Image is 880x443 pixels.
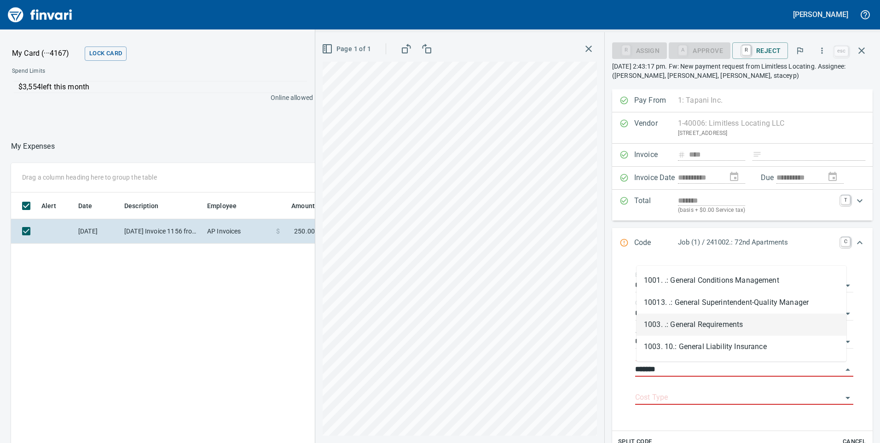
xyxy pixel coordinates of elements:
span: Alert [41,200,56,211]
span: Close invoice [832,40,873,62]
td: AP Invoices [203,219,272,244]
div: Expand [612,228,873,258]
span: Alert [41,200,68,211]
p: Online allowed [5,93,313,102]
button: RReject [732,42,788,59]
li: 1003. 10.: General Liability Insurance [637,336,846,358]
span: Page 1 of 1 [324,43,371,55]
a: C [841,237,850,246]
button: Open [841,307,854,320]
label: Job [635,328,645,334]
li: 1003. .: General Requirements [637,314,846,336]
p: My Card (···4167) [12,48,81,59]
button: [PERSON_NAME] [791,7,851,22]
a: R [742,45,751,55]
span: $ [276,227,280,236]
label: Expense Type [635,272,669,278]
button: Open [841,391,854,404]
button: Flag [790,41,810,61]
span: Description [124,200,159,211]
button: Open [841,335,854,348]
span: Spend Limits [12,67,178,76]
span: Reject [740,43,781,58]
div: Job Phase required [669,46,730,54]
li: 1001. .: General Conditions Management [637,269,846,291]
span: Amount [291,200,315,211]
button: More [812,41,832,61]
p: My Expenses [11,141,55,152]
img: Finvari [6,4,75,26]
label: Company [635,300,659,306]
span: Employee [207,200,237,211]
span: Amount [279,200,315,211]
span: Date [78,200,104,211]
p: Job (1) / 241002.: 72nd Apartments [678,237,835,248]
p: [DATE] 2:43:17 pm. Fw: New payment request from Limitless Locating. Assignee: ([PERSON_NAME], [PE... [612,62,873,80]
button: Close [841,363,854,376]
li: 10013. .: General Superintendent-Quality Manager [637,291,846,314]
button: Page 1 of 1 [320,41,375,58]
p: (basis + $0.00 Service tax) [678,206,835,215]
div: Expand [612,190,873,221]
div: Assign [612,46,667,54]
span: 250.00 [294,227,315,236]
nav: breadcrumb [11,141,55,152]
p: Drag a column heading here to group the table [22,173,157,182]
p: $3,554 left this month [18,82,307,93]
span: Lock Card [89,48,122,59]
button: Lock Card [85,47,127,61]
a: esc [834,46,848,56]
span: Employee [207,200,249,211]
label: Job Phase [635,356,661,362]
span: Description [124,200,171,211]
span: Date [78,200,93,211]
a: T [841,195,850,204]
td: [DATE] [75,219,121,244]
p: Total [634,195,678,215]
td: [DATE] Invoice 1156 from Limitless Locating LLC (1-40006) [121,219,203,244]
button: Open [841,279,854,292]
p: Code [634,237,678,249]
h5: [PERSON_NAME] [793,10,848,19]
